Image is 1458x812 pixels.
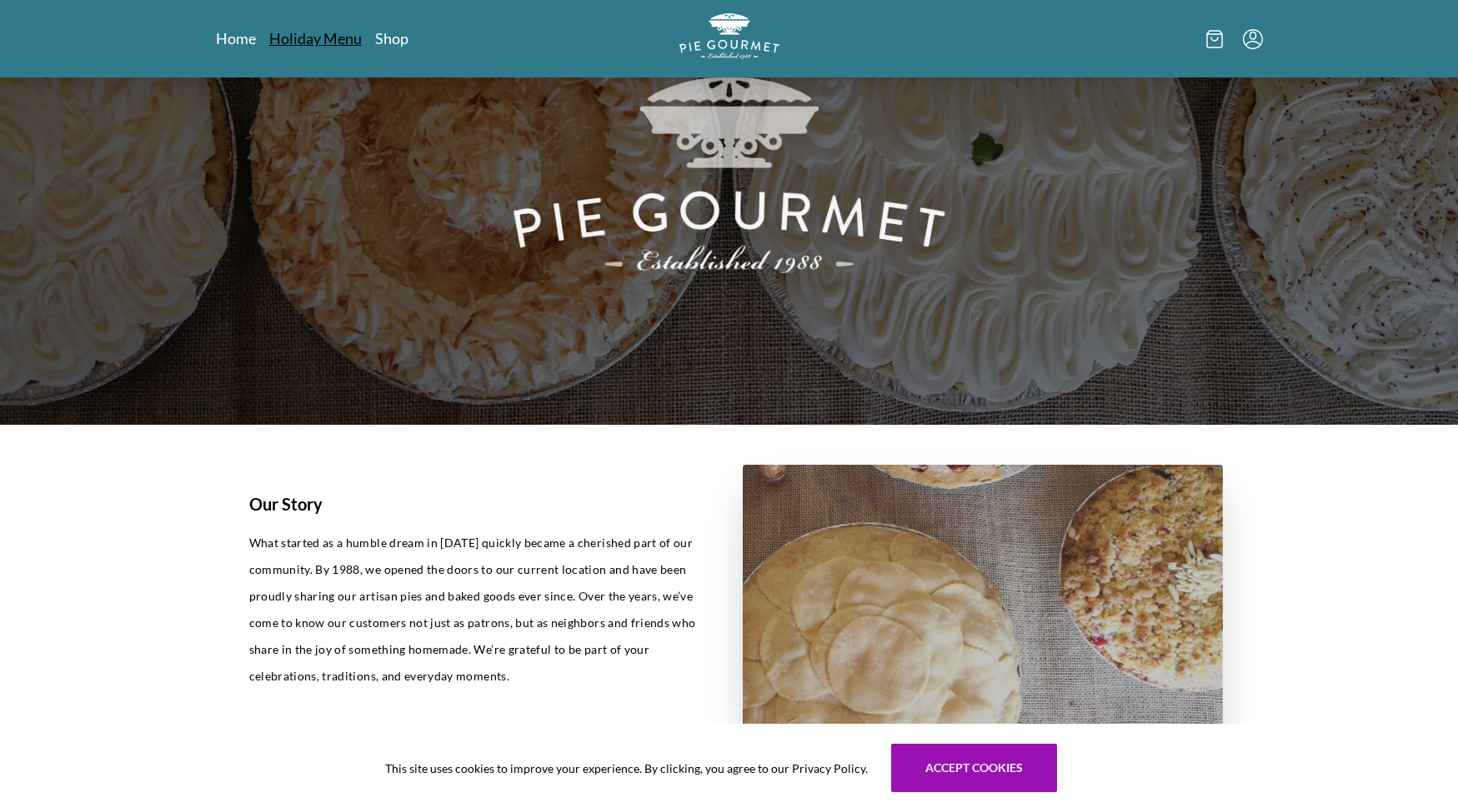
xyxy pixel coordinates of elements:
p: What started as a humble dream in [DATE] quickly became a cherished part of our community. By 198... [249,530,703,690]
a: Logo [679,13,779,64]
img: story [743,465,1223,744]
button: Accept cookies [891,744,1057,792]
a: Shop [375,28,408,48]
span: This site uses cookies to improve your experience. By clicking, you agree to our Privacy Policy. [385,760,868,777]
img: logo [679,13,779,59]
button: Menu [1243,29,1263,49]
a: Home [216,28,256,48]
a: Holiday Menu [269,28,362,48]
h1: Our Story [249,491,703,516]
